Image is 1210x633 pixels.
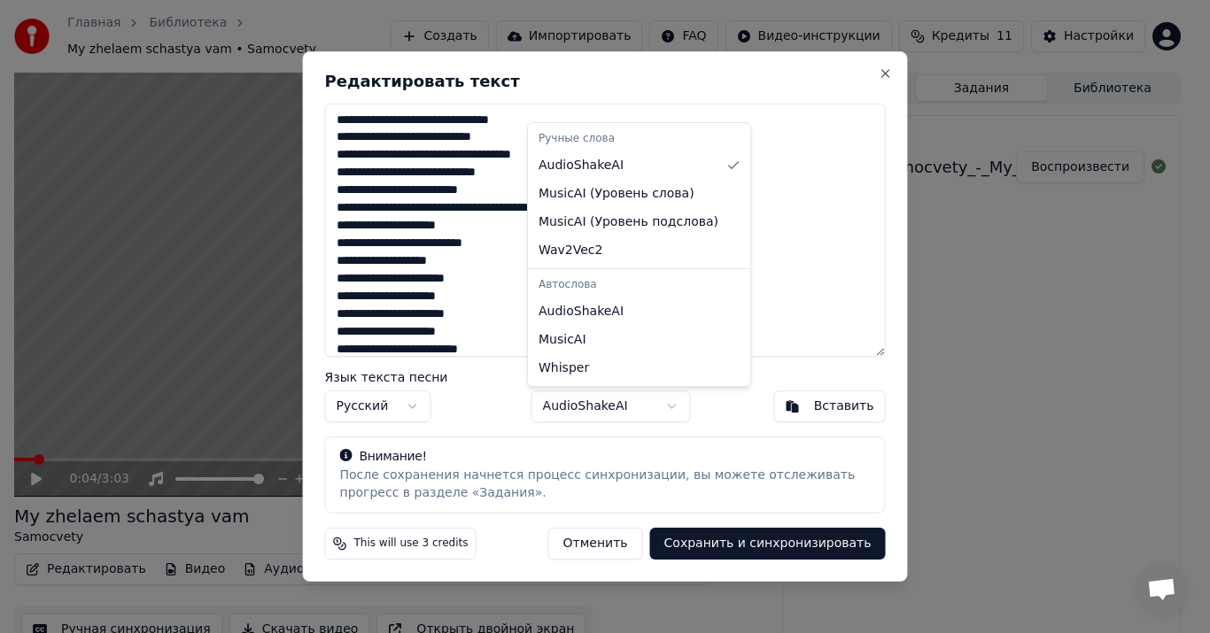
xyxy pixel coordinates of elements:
span: Wav2Vec2 [539,242,602,259]
span: Whisper [539,359,589,377]
span: AudioShakeAI [539,303,624,320]
span: MusicAI [539,331,586,349]
div: Автослова [531,273,747,297]
span: MusicAI ( Уровень подслова ) [539,213,718,231]
span: MusicAI ( Уровень слова ) [539,185,694,203]
span: AudioShakeAI [539,157,624,174]
div: Ручные слова [531,127,747,151]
